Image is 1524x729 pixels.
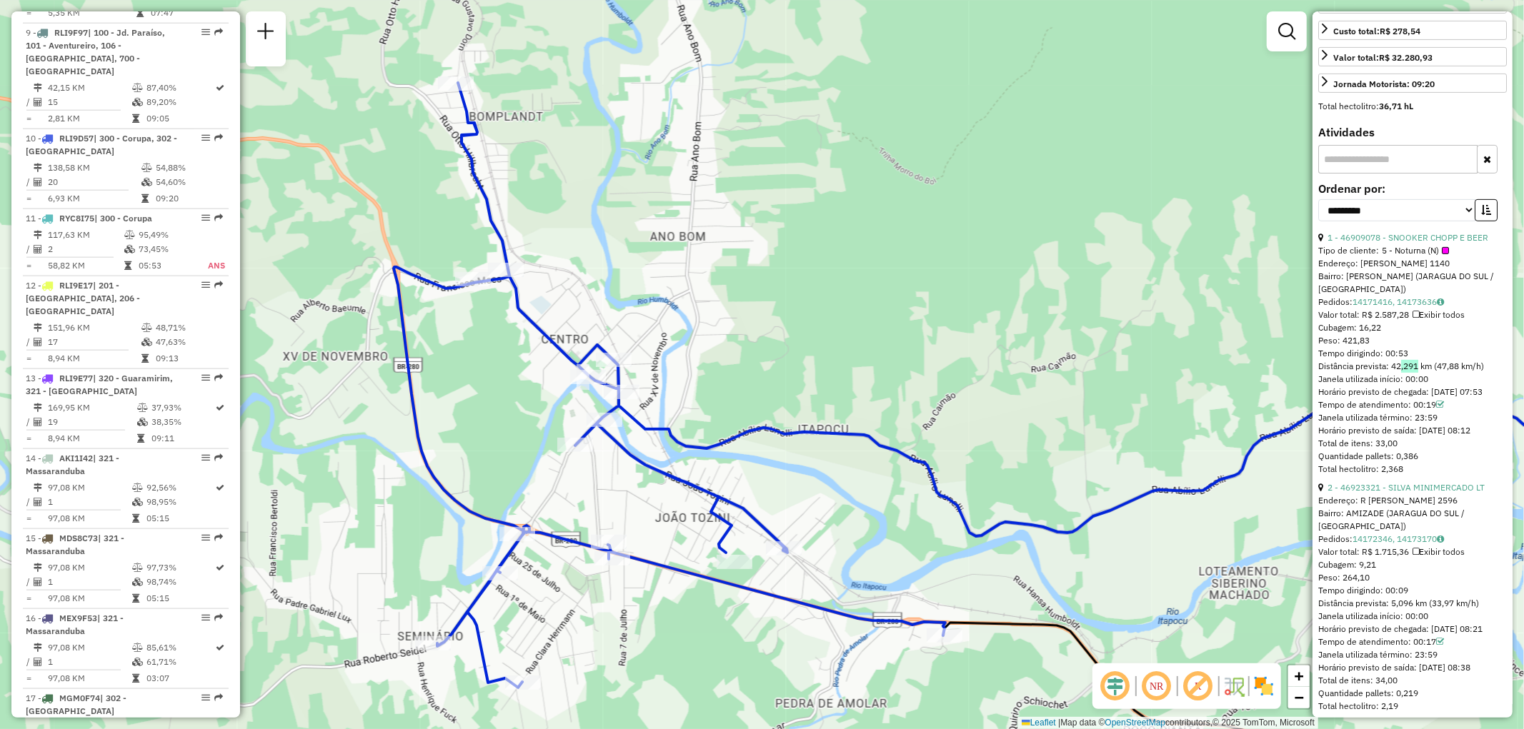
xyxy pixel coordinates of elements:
i: Observações [1437,535,1444,543]
span: 17 - [26,693,126,716]
i: Tempo total em rota [137,434,144,443]
td: / [26,415,33,429]
span: 15 - [26,533,124,556]
em: Rota exportada [214,693,223,702]
td: 05:15 [146,511,215,526]
td: = [26,511,33,526]
div: Total de itens: 34,00 [1318,674,1507,687]
em: Opções [201,134,210,142]
div: Valor total: R$ 1.715,36 [1318,546,1507,558]
i: % de utilização da cubagem [124,245,135,253]
td: = [26,111,33,126]
div: Janela utilizada início: 00:00 [1318,373,1507,386]
span: | 320 - Guaramirim, 321 - [GEOGRAPHIC_DATA] [26,373,173,396]
td: 97,08 KM [47,640,131,655]
td: 151,96 KM [47,321,141,335]
i: Rota otimizada [216,483,225,492]
i: Tempo total em rota [136,9,144,17]
div: Endereço: R [PERSON_NAME] 2596 [1318,494,1507,507]
td: 97,08 KM [47,591,131,605]
td: 8,94 KM [47,431,136,446]
a: Exibir filtros [1273,17,1301,46]
i: Tempo total em rota [132,674,139,683]
td: = [26,431,33,446]
img: Fluxo de ruas [1222,675,1245,698]
i: Tempo total em rota [124,261,131,270]
div: Jornada Motorista: 09:20 [1333,78,1435,91]
td: 138,58 KM [47,161,141,175]
a: Nova sessão e pesquisa [251,17,280,49]
span: RLI9D57 [59,133,94,144]
td: 8,94 KM [47,351,141,366]
em: Rota exportada [214,533,223,542]
em: Opções [201,28,210,36]
td: / [26,495,33,509]
a: 2 - 46923321 - SILVA MINIMERCADO LT [1328,482,1485,493]
td: 5,35 KM [47,6,136,20]
i: % de utilização da cubagem [132,658,143,666]
td: 95,49% [138,228,193,242]
span: 16 - [26,613,124,636]
i: Total de Atividades [34,338,42,346]
em: Opções [201,373,210,382]
span: 9 - [26,27,165,76]
div: Quantidade pallets: 0,219 [1318,687,1507,700]
a: 1 - 46909078 - SNOOKER CHOPP E BEER [1328,232,1488,243]
a: Leaflet [1022,718,1056,728]
span: Cubagem: 16,22 [1318,322,1381,333]
span: Peso: 421,83 [1318,335,1370,346]
div: Horário previsto de chegada: [DATE] 07:53 [1318,386,1507,398]
td: 09:20 [155,191,223,206]
td: 2,81 KM [47,111,131,126]
td: 09:05 [146,111,215,126]
div: Valor total: [1333,51,1433,64]
em: Opções [201,213,210,222]
td: 20 [47,175,141,189]
span: 12 - [26,280,140,316]
td: 98,95% [146,495,215,509]
div: Custo total: [1333,25,1420,38]
td: 61,71% [146,655,215,669]
button: Ordem crescente [1475,199,1498,221]
i: Distância Total [34,323,42,332]
a: Zoom in [1288,665,1310,687]
i: % de utilização do peso [132,643,143,652]
div: Tipo de cliente: [1318,244,1507,257]
i: % de utilização do peso [132,563,143,572]
span: MEX9F53 [59,613,97,623]
i: Rota otimizada [216,643,225,652]
img: Exibir/Ocultar setores [1252,675,1275,698]
a: Custo total:R$ 278,54 [1318,21,1507,40]
em: Opções [201,281,210,289]
td: 6,93 KM [47,191,141,206]
a: Jornada Motorista: 09:20 [1318,74,1507,93]
td: 97,08 KM [47,511,131,526]
i: Total de Atividades [34,658,42,666]
i: Total de Atividades [34,498,42,506]
em: Opções [201,453,210,462]
td: 169,95 KM [47,401,136,415]
i: Distância Total [34,231,42,239]
span: 13 - [26,373,173,396]
td: / [26,335,33,349]
span: RLI9E77 [59,373,93,383]
i: % de utilização do peso [137,403,148,412]
div: Map data © contributors,© 2025 TomTom, Microsoft [1018,717,1318,729]
em: Opções [201,533,210,542]
td: 38,35% [151,415,215,429]
a: OpenStreetMap [1105,718,1166,728]
span: 5 - Noturna (N) [1382,244,1449,257]
i: Total de Atividades [34,178,42,186]
i: Rota otimizada [216,84,225,92]
strong: 36,71 hL [1379,101,1413,111]
em: Opções [201,613,210,622]
i: Tempo total em rota [141,354,149,363]
div: Pedidos: [1318,296,1507,308]
a: Com service time [1436,399,1444,410]
span: Cubagem: 9,21 [1318,559,1376,570]
td: = [26,258,33,273]
td: 97,08 KM [47,671,131,685]
span: RLI9F97 [54,27,88,38]
span: AKI1I42 [59,453,93,463]
td: 15 [47,95,131,109]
